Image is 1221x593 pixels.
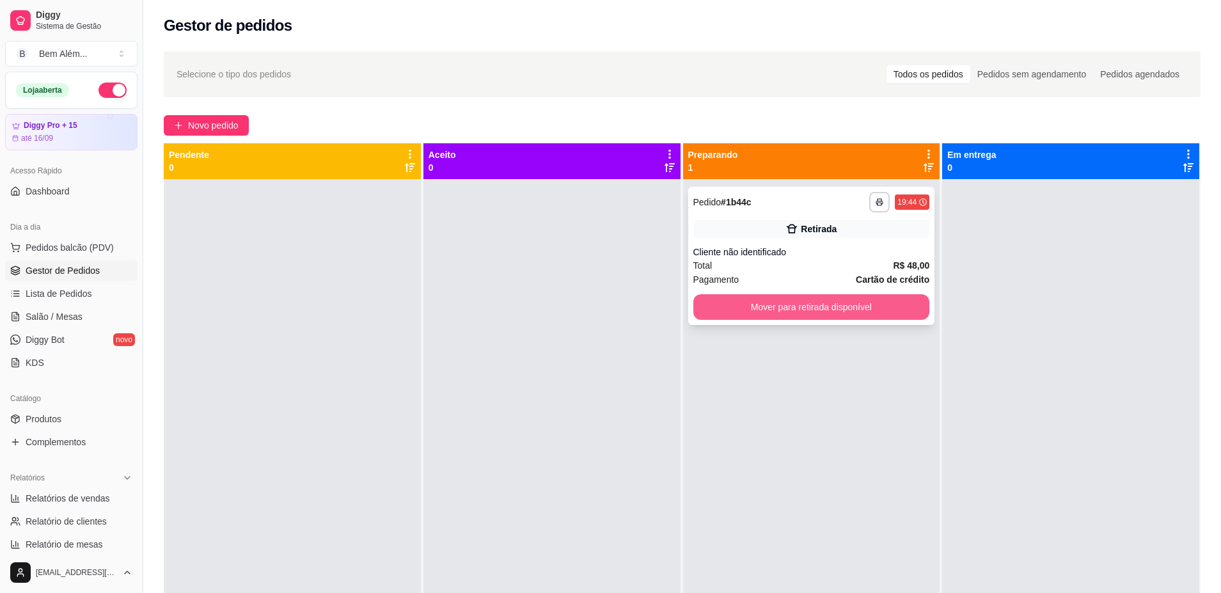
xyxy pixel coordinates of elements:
[5,41,138,67] button: Select a team
[26,436,86,448] span: Complementos
[36,10,132,21] span: Diggy
[177,67,291,81] span: Selecione o tipo dos pedidos
[24,121,77,130] article: Diggy Pro + 15
[5,409,138,429] a: Produtos
[5,534,138,555] a: Relatório de mesas
[693,246,930,258] div: Cliente não identificado
[5,432,138,452] a: Complementos
[36,567,117,578] span: [EMAIL_ADDRESS][DOMAIN_NAME]
[5,5,138,36] a: DiggySistema de Gestão
[26,287,92,300] span: Lista de Pedidos
[5,306,138,327] a: Salão / Mesas
[947,148,996,161] p: Em entrega
[5,283,138,304] a: Lista de Pedidos
[26,413,61,425] span: Produtos
[5,488,138,509] a: Relatórios de vendas
[5,181,138,202] a: Dashboard
[5,217,138,237] div: Dia a dia
[693,197,721,207] span: Pedido
[164,15,292,36] h2: Gestor de pedidos
[801,223,837,235] div: Retirada
[886,65,970,83] div: Todos os pedidos
[429,148,456,161] p: Aceito
[893,260,929,271] strong: R$ 48,00
[721,197,752,207] strong: # 1b44c
[856,274,929,285] strong: Cartão de crédito
[26,492,110,505] span: Relatórios de vendas
[26,538,103,551] span: Relatório de mesas
[5,237,138,258] button: Pedidos balcão (PDV)
[26,241,114,254] span: Pedidos balcão (PDV)
[26,310,83,323] span: Salão / Mesas
[5,329,138,350] a: Diggy Botnovo
[39,47,87,60] div: Bem Além ...
[26,333,65,346] span: Diggy Bot
[5,161,138,181] div: Acesso Rápido
[5,352,138,373] a: KDS
[970,65,1093,83] div: Pedidos sem agendamento
[16,83,69,97] div: Loja aberta
[693,294,930,320] button: Mover para retirada disponível
[688,161,738,174] p: 1
[174,121,183,130] span: plus
[5,388,138,409] div: Catálogo
[16,47,29,60] span: B
[164,115,249,136] button: Novo pedido
[693,273,739,287] span: Pagamento
[21,133,53,143] article: até 16/09
[693,258,713,273] span: Total
[169,161,209,174] p: 0
[897,197,917,207] div: 19:44
[688,148,738,161] p: Preparando
[5,557,138,588] button: [EMAIL_ADDRESS][DOMAIN_NAME]
[5,114,138,150] a: Diggy Pro + 15até 16/09
[26,515,107,528] span: Relatório de clientes
[36,21,132,31] span: Sistema de Gestão
[429,161,456,174] p: 0
[10,473,45,483] span: Relatórios
[98,83,127,98] button: Alterar Status
[5,260,138,281] a: Gestor de Pedidos
[1093,65,1186,83] div: Pedidos agendados
[26,356,44,369] span: KDS
[188,118,239,132] span: Novo pedido
[26,185,70,198] span: Dashboard
[5,511,138,532] a: Relatório de clientes
[26,264,100,277] span: Gestor de Pedidos
[947,161,996,174] p: 0
[169,148,209,161] p: Pendente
